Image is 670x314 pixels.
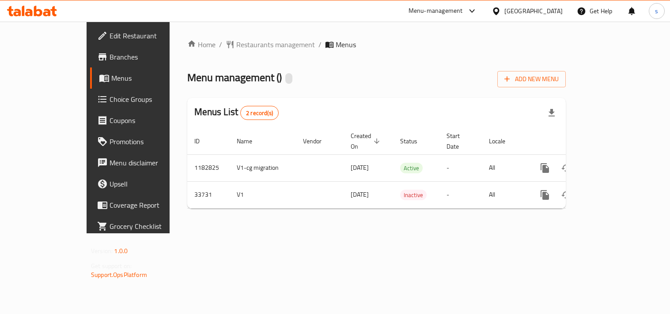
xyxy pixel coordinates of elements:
td: V1-cg migration [230,154,296,181]
span: Menu management ( ) [187,67,282,87]
span: Start Date [447,131,471,152]
span: Menus [336,39,356,50]
button: more [534,184,556,206]
div: Menu-management [409,6,463,16]
span: Restaurants management [236,39,315,50]
li: / [219,39,222,50]
span: Upsell [110,179,191,189]
span: Get support on: [91,260,132,272]
a: Support.OpsPlatform [91,269,147,280]
span: 1.0.0 [114,245,128,257]
button: Add New Menu [497,71,566,87]
span: Coupons [110,115,191,126]
a: Coverage Report [90,194,198,216]
span: Active [400,163,423,173]
td: - [439,181,482,208]
span: Version: [91,245,113,257]
a: Choice Groups [90,89,198,110]
nav: breadcrumb [187,39,566,50]
span: Menu disclaimer [110,157,191,168]
span: s [655,6,658,16]
span: Branches [110,52,191,62]
table: enhanced table [187,128,626,209]
td: 1182825 [187,154,230,181]
td: All [482,154,527,181]
button: more [534,157,556,179]
li: / [318,39,322,50]
span: Promotions [110,136,191,147]
span: Choice Groups [110,94,191,105]
span: Locale [489,136,517,146]
span: Inactive [400,190,427,200]
div: Total records count [240,106,279,120]
td: 33731 [187,181,230,208]
span: 2 record(s) [241,109,278,117]
a: Restaurants management [226,39,315,50]
a: Promotions [90,131,198,152]
td: V1 [230,181,296,208]
a: Branches [90,46,198,67]
a: Coupons [90,110,198,131]
td: All [482,181,527,208]
span: Menus [111,73,191,83]
span: Created On [351,131,382,152]
a: Edit Restaurant [90,25,198,46]
button: Change Status [556,157,577,179]
span: Vendor [303,136,333,146]
span: Edit Restaurant [110,30,191,41]
div: [GEOGRAPHIC_DATA] [504,6,563,16]
a: Upsell [90,173,198,194]
h2: Menus List [194,105,279,120]
a: Menus [90,67,198,89]
span: Add New Menu [504,74,559,85]
span: Name [237,136,264,146]
th: Actions [527,128,626,155]
span: ID [194,136,211,146]
a: Grocery Checklist [90,216,198,237]
td: - [439,154,482,181]
span: Status [400,136,429,146]
button: Change Status [556,184,577,206]
a: Home [187,39,216,50]
span: [DATE] [351,189,369,200]
a: Menu disclaimer [90,152,198,173]
div: Export file [541,102,562,123]
span: Coverage Report [110,200,191,210]
span: [DATE] [351,162,369,173]
span: Grocery Checklist [110,221,191,232]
